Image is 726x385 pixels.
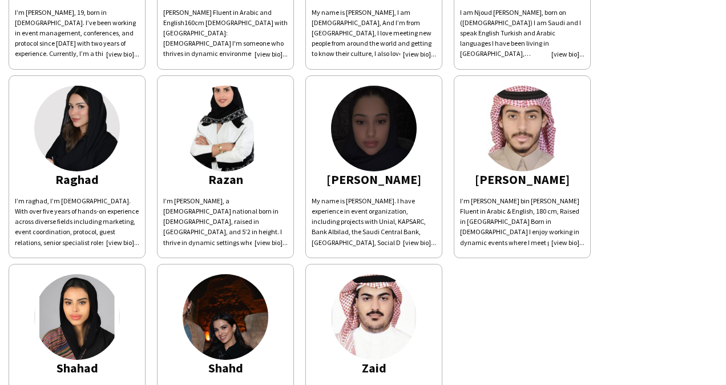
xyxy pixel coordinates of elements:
img: thumb-68b9af00f0e51.jpeg [34,86,120,171]
div: I’m raghad, I’m [DEMOGRAPHIC_DATA]. With over five years of hands-on experience across diverse fi... [15,196,139,248]
img: thumb-678d4a51566c4.png [34,274,120,360]
div: I’m [PERSON_NAME], a [DEMOGRAPHIC_DATA] national born in [DEMOGRAPHIC_DATA], raised in [GEOGRAPHI... [163,196,288,248]
div: Raghad [15,174,139,185]
div: [PERSON_NAME] [460,174,584,185]
div: [PERSON_NAME] Fluent in Arabic and English160cm [DEMOGRAPHIC_DATA] with [GEOGRAPHIC_DATA]:[DEMOGR... [163,7,288,59]
div: [PERSON_NAME] [312,174,436,185]
div: My name is [PERSON_NAME], I am [DEMOGRAPHIC_DATA], And I’m from [GEOGRAPHIC_DATA], I love meeting... [312,7,436,59]
img: thumb-656b97360b5ce.jpeg [331,274,417,360]
div: I’m [PERSON_NAME] bin [PERSON_NAME] Fluent in Arabic & English, 180 cm, Raised in [GEOGRAPHIC_DAT... [460,196,584,248]
div: Shahd [163,363,288,373]
div: Shahad [15,363,139,373]
div: Razan [163,174,288,185]
div: Zaid [312,363,436,373]
div: My name is [PERSON_NAME]. I have experience in event organization, including projects with Unial,... [312,196,436,248]
img: thumb-68b994eed3c23.jpeg [331,86,417,171]
div: I am Njoud [PERSON_NAME], born on ([DEMOGRAPHIC_DATA]) I am Saudi and I speak English Turkish and... [460,7,584,59]
img: thumb-67aa7a59a2c22.png [183,274,268,360]
img: thumb-68b993cc82ab3.jpeg [479,86,565,171]
img: thumb-68ad26e570be7.jpeg [183,86,268,171]
div: I’m [PERSON_NAME], 19, born in [DEMOGRAPHIC_DATA]. I’ve been working in event management, confere... [15,7,139,59]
